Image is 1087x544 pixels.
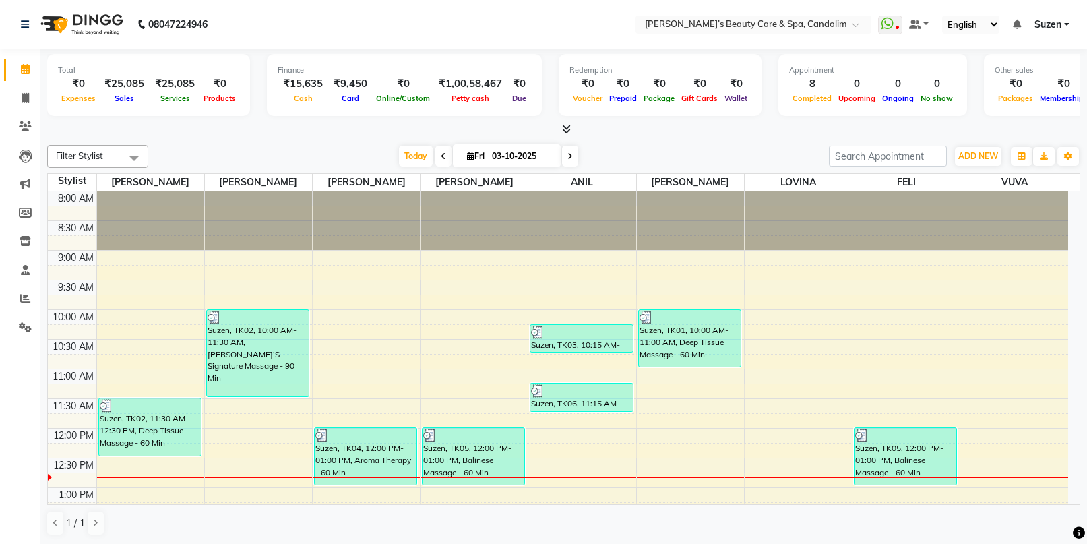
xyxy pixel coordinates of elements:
[56,150,103,161] span: Filter Stylist
[678,94,721,103] span: Gift Cards
[399,146,433,167] span: Today
[200,94,239,103] span: Products
[313,174,420,191] span: [PERSON_NAME]
[464,151,488,161] span: Fri
[99,398,201,456] div: Suzen, TK02, 11:30 AM-12:30 PM, Deep Tissue Massage - 60 Min
[55,280,96,295] div: 9:30 AM
[530,384,632,411] div: Suzen, TK06, 11:15 AM-11:45 AM, Hair Cut For Men - Hair Spa
[829,146,947,167] input: Search Appointment
[66,516,85,531] span: 1 / 1
[855,428,956,485] div: Suzen, TK05, 12:00 PM-01:00 PM, Balinese Massage - 60 Min
[879,94,917,103] span: Ongoing
[569,94,606,103] span: Voucher
[99,76,150,92] div: ₹25,085
[50,399,96,413] div: 11:30 AM
[338,94,363,103] span: Card
[157,94,193,103] span: Services
[530,325,632,352] div: Suzen, TK03, 10:15 AM-10:45 AM, Hair Cut For Men - Hair Cut With Hair Wash
[207,310,309,396] div: Suzen, TK02, 10:00 AM-11:30 AM, [PERSON_NAME]'S Signature Massage - 90 Min
[55,191,96,206] div: 8:00 AM
[995,76,1036,92] div: ₹0
[789,76,835,92] div: 8
[205,174,312,191] span: [PERSON_NAME]
[55,221,96,235] div: 8:30 AM
[835,94,879,103] span: Upcoming
[509,94,530,103] span: Due
[569,65,751,76] div: Redemption
[34,5,127,43] img: logo
[917,94,956,103] span: No show
[150,76,200,92] div: ₹25,085
[290,94,316,103] span: Cash
[721,76,751,92] div: ₹0
[955,147,1001,166] button: ADD NEW
[789,94,835,103] span: Completed
[995,94,1036,103] span: Packages
[852,174,960,191] span: FELI
[637,174,744,191] span: [PERSON_NAME]
[528,174,635,191] span: ANIL
[423,428,524,485] div: Suzen, TK05, 12:00 PM-01:00 PM, Balinese Massage - 60 Min
[58,65,239,76] div: Total
[721,94,751,103] span: Wallet
[50,340,96,354] div: 10:30 AM
[958,151,998,161] span: ADD NEW
[50,369,96,384] div: 11:00 AM
[507,76,531,92] div: ₹0
[1034,18,1061,32] span: Suzen
[51,429,96,443] div: 12:00 PM
[328,76,373,92] div: ₹9,450
[278,65,531,76] div: Finance
[200,76,239,92] div: ₹0
[58,76,99,92] div: ₹0
[678,76,721,92] div: ₹0
[569,76,606,92] div: ₹0
[373,94,433,103] span: Online/Custom
[879,76,917,92] div: 0
[488,146,555,167] input: 2025-10-03
[50,310,96,324] div: 10:00 AM
[433,76,507,92] div: ₹1,00,58,467
[917,76,956,92] div: 0
[745,174,852,191] span: LOVINA
[148,5,208,43] b: 08047224946
[421,174,528,191] span: [PERSON_NAME]
[835,76,879,92] div: 0
[56,488,96,502] div: 1:00 PM
[640,94,678,103] span: Package
[97,174,204,191] span: [PERSON_NAME]
[315,428,416,485] div: Suzen, TK04, 12:00 PM-01:00 PM, Aroma Therapy - 60 Min
[606,76,640,92] div: ₹0
[51,458,96,473] div: 12:30 PM
[48,174,96,188] div: Stylist
[55,251,96,265] div: 9:00 AM
[278,76,328,92] div: ₹15,635
[111,94,137,103] span: Sales
[606,94,640,103] span: Prepaid
[960,174,1068,191] span: VUVA
[639,310,741,367] div: Suzen, TK01, 10:00 AM-11:00 AM, Deep Tissue Massage - 60 Min
[789,65,956,76] div: Appointment
[373,76,433,92] div: ₹0
[640,76,678,92] div: ₹0
[58,94,99,103] span: Expenses
[448,94,493,103] span: Petty cash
